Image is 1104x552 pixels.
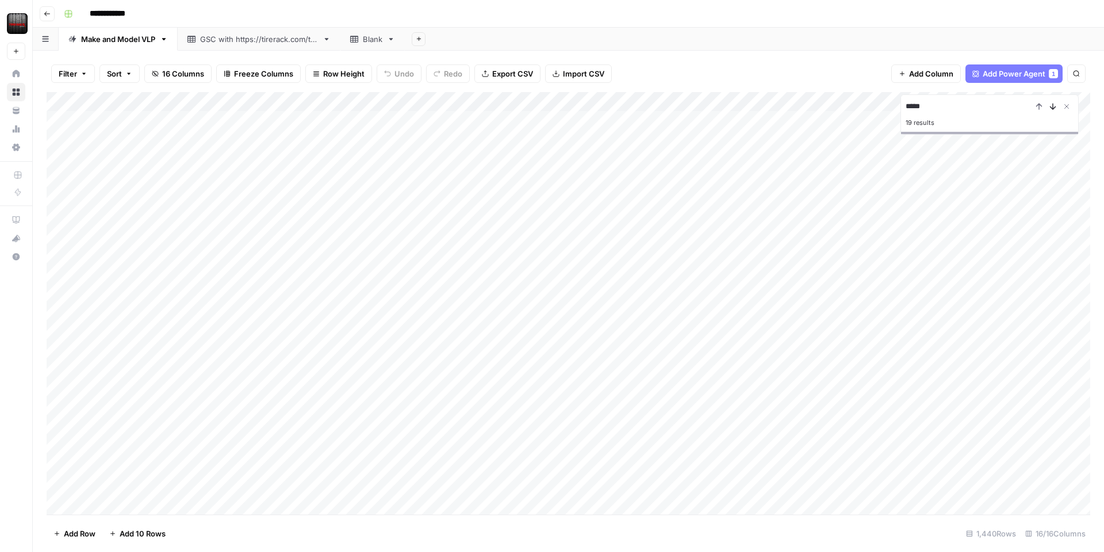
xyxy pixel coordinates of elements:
span: 1 [1052,69,1055,78]
a: Your Data [7,101,25,120]
button: Freeze Columns [216,64,301,83]
button: Add Row [47,524,102,543]
button: Import CSV [545,64,612,83]
div: Make and Model VLP [81,33,155,45]
span: Undo [394,68,414,79]
a: Settings [7,138,25,157]
button: Previous Result [1032,100,1046,113]
div: GSC with [URL][DOMAIN_NAME] [200,33,318,45]
span: Export CSV [492,68,533,79]
a: Blank [340,28,405,51]
a: Browse [7,83,25,101]
span: Redo [444,68,462,79]
button: Next Result [1046,100,1060,113]
img: Tire Rack Logo [7,13,28,34]
button: Workspace: Tire Rack [7,9,25,38]
span: Freeze Columns [234,68,293,79]
span: Filter [59,68,77,79]
span: Add Row [64,528,95,539]
button: What's new? [7,229,25,248]
button: Add 10 Rows [102,524,172,543]
button: Row Height [305,64,372,83]
button: Redo [426,64,470,83]
button: Add Column [891,64,961,83]
button: Undo [377,64,421,83]
button: Help + Support [7,248,25,266]
a: GSC with [URL][DOMAIN_NAME] [178,28,340,51]
a: Usage [7,120,25,138]
span: Row Height [323,68,365,79]
div: Blank [363,33,382,45]
div: 1,440 Rows [961,524,1021,543]
button: Add Power Agent1 [965,64,1063,83]
button: Filter [51,64,95,83]
span: Add 10 Rows [120,528,166,539]
a: Make and Model VLP [59,28,178,51]
div: 19 results [906,116,1074,130]
button: Export CSV [474,64,540,83]
span: Add Column [909,68,953,79]
button: 16 Columns [144,64,212,83]
a: Home [7,64,25,83]
span: 16 Columns [162,68,204,79]
span: Import CSV [563,68,604,79]
span: Sort [107,68,122,79]
button: Sort [99,64,140,83]
button: Close Search [1060,100,1074,113]
div: 16/16 Columns [1021,524,1090,543]
a: AirOps Academy [7,211,25,229]
div: 1 [1049,69,1058,78]
span: Add Power Agent [983,68,1045,79]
